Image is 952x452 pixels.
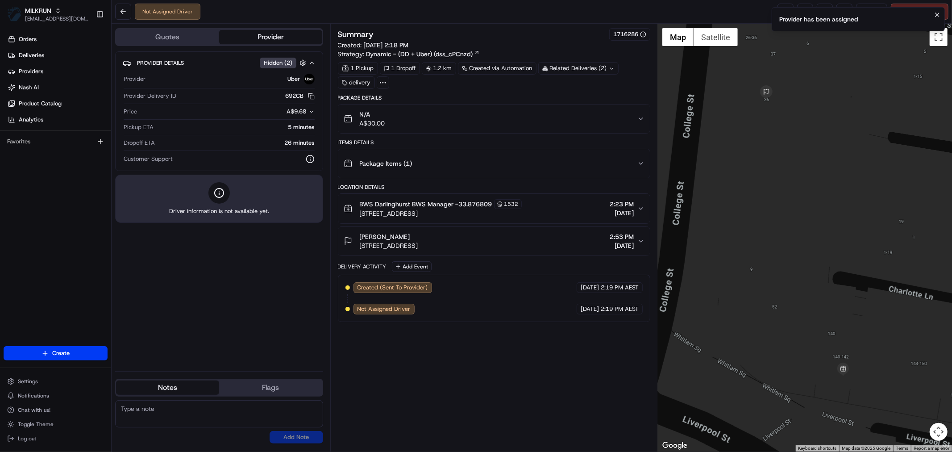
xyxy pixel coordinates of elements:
[338,227,650,255] button: [PERSON_NAME][STREET_ADDRESS]2:53 PM[DATE]
[123,55,316,70] button: Provider DetailsHidden (2)
[18,421,54,428] span: Toggle Theme
[137,59,184,67] span: Provider Details
[504,201,519,208] span: 1532
[581,284,599,292] span: [DATE]
[930,423,948,441] button: Map camera controls
[169,207,269,215] span: Driver information is not available yet.
[358,284,428,292] span: Created (Sent To Provider)
[610,232,634,241] span: 2:53 PM
[116,30,219,44] button: Quotes
[124,123,154,131] span: Pickup ETA
[4,32,111,46] a: Orders
[538,62,619,75] div: Related Deliveries (2)
[219,381,322,395] button: Flags
[25,15,89,22] button: [EMAIL_ADDRESS][DOMAIN_NAME]
[338,149,650,178] button: Package Items (1)
[380,62,420,75] div: 1 Dropoff
[458,62,536,75] a: Created via Automation
[694,28,738,46] button: Show satellite imagery
[4,418,108,431] button: Toggle Theme
[4,4,92,25] button: MILKRUNMILKRUN[EMAIL_ADDRESS][DOMAIN_NAME]
[338,76,375,89] div: delivery
[19,51,44,59] span: Deliveries
[124,155,173,163] span: Customer Support
[7,7,21,21] img: MILKRUN
[366,50,480,59] a: Dynamic - (DD + Uber) (dss_cPCnzd)
[896,446,908,451] a: Terms (opens in new tab)
[4,389,108,402] button: Notifications
[18,435,36,442] span: Log out
[360,232,410,241] span: [PERSON_NAME]
[236,108,315,116] button: A$9.68
[304,74,315,84] img: uber-new-logo.jpeg
[4,375,108,388] button: Settings
[124,108,137,116] span: Price
[338,184,650,191] div: Location Details
[842,446,890,451] span: Map data ©2025 Google
[25,6,51,15] button: MILKRUN
[601,284,639,292] span: 2:19 PM AEST
[360,110,385,119] span: N/A
[19,116,43,124] span: Analytics
[338,30,374,38] h3: Summary
[18,378,38,385] span: Settings
[360,241,418,250] span: [STREET_ADDRESS]
[779,15,858,24] div: Provider has been assigned
[18,392,49,399] span: Notifications
[662,28,694,46] button: Show street map
[18,406,50,414] span: Chat with us!
[338,94,650,101] div: Package Details
[360,119,385,128] span: A$30.00
[360,209,522,218] span: [STREET_ADDRESS]
[613,30,646,38] button: 1716286
[338,194,650,223] button: BWS Darlinghurst BWS Manager -33.8768091532[STREET_ADDRESS]2:23 PM[DATE]
[124,75,146,83] span: Provider
[358,305,411,313] span: Not Assigned Driver
[260,57,308,68] button: Hidden (2)
[4,80,111,95] a: Nash AI
[914,446,949,451] a: Report a map error
[338,50,480,59] div: Strategy:
[4,113,111,127] a: Analytics
[124,139,155,147] span: Dropoff ETA
[264,59,292,67] span: Hidden ( 2 )
[338,263,387,270] div: Delivery Activity
[798,445,836,452] button: Keyboard shortcuts
[338,62,378,75] div: 1 Pickup
[364,41,409,49] span: [DATE] 2:18 PM
[422,62,456,75] div: 1.2 km
[360,159,412,168] span: Package Items ( 1 )
[157,123,315,131] div: 5 minutes
[610,241,634,250] span: [DATE]
[19,100,62,108] span: Product Catalog
[660,440,690,452] img: Google
[286,92,315,100] button: 692CB
[4,64,111,79] a: Providers
[338,105,650,133] button: N/AA$30.00
[601,305,639,313] span: 2:19 PM AEST
[610,200,634,209] span: 2:23 PM
[124,92,176,100] span: Provider Delivery ID
[219,30,322,44] button: Provider
[338,139,650,146] div: Items Details
[338,41,409,50] span: Created:
[4,404,108,416] button: Chat with us!
[392,261,432,272] button: Add Event
[288,75,300,83] span: Uber
[4,48,111,63] a: Deliveries
[660,440,690,452] a: Open this area in Google Maps (opens a new window)
[19,67,43,75] span: Providers
[19,35,37,43] span: Orders
[4,346,108,360] button: Create
[4,134,108,149] div: Favorites
[19,84,39,92] span: Nash AI
[4,96,111,111] a: Product Catalog
[287,108,307,115] span: A$9.68
[52,349,70,357] span: Create
[4,432,108,445] button: Log out
[366,50,473,59] span: Dynamic - (DD + Uber) (dss_cPCnzd)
